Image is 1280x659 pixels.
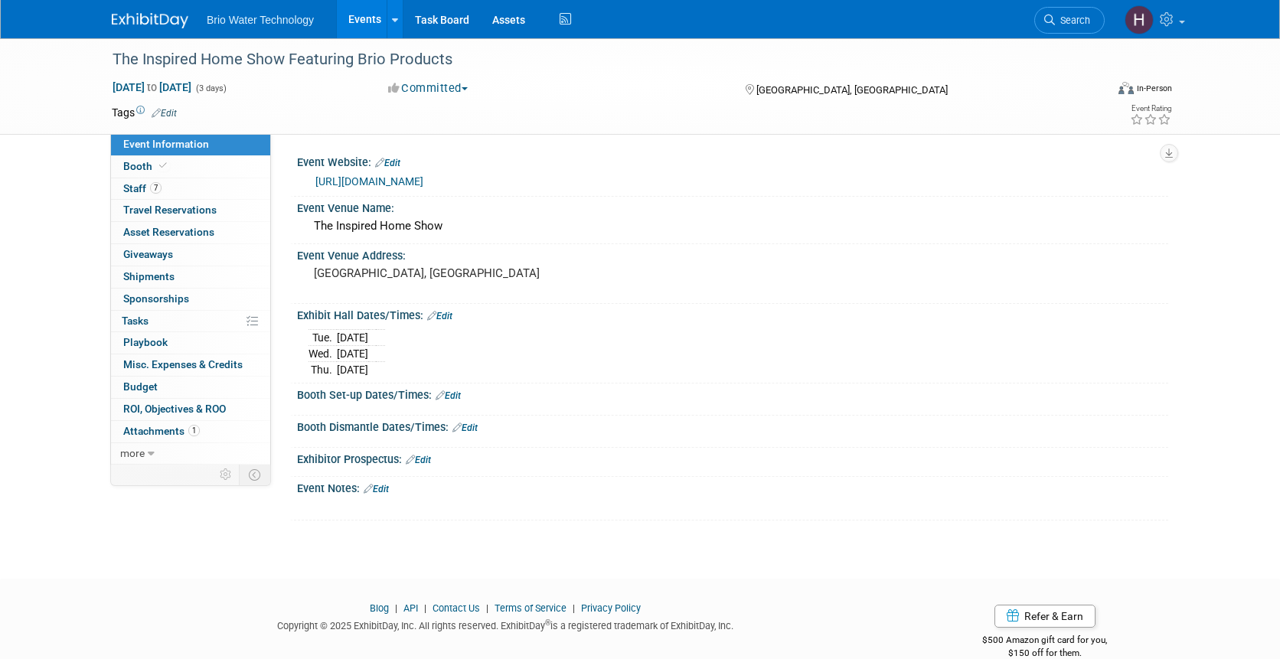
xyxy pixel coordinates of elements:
[111,354,270,376] a: Misc. Expenses & Credits
[581,602,641,614] a: Privacy Policy
[436,390,461,401] a: Edit
[194,83,227,93] span: (3 days)
[207,14,314,26] span: Brio Water Technology
[309,214,1157,238] div: The Inspired Home Show
[111,200,270,221] a: Travel Reservations
[1034,7,1105,34] a: Search
[427,311,452,321] a: Edit
[545,618,550,627] sup: ®
[111,332,270,354] a: Playbook
[111,222,270,243] a: Asset Reservations
[123,270,175,282] span: Shipments
[111,134,270,155] a: Event Information
[1136,83,1172,94] div: In-Person
[123,380,158,393] span: Budget
[403,602,418,614] a: API
[994,605,1096,628] a: Refer & Earn
[297,244,1168,263] div: Event Venue Address:
[152,108,177,119] a: Edit
[122,315,149,327] span: Tasks
[482,602,492,614] span: |
[569,602,579,614] span: |
[123,336,168,348] span: Playbook
[309,362,337,378] td: Thu.
[111,311,270,332] a: Tasks
[112,615,899,633] div: Copyright © 2025 ExhibitDay, Inc. All rights reserved. ExhibitDay is a registered trademark of Ex...
[297,448,1168,468] div: Exhibitor Prospectus:
[111,399,270,420] a: ROI, Objectives & ROO
[123,226,214,238] span: Asset Reservations
[297,416,1168,436] div: Booth Dismantle Dates/Times:
[375,158,400,168] a: Edit
[150,182,162,194] span: 7
[188,425,200,436] span: 1
[123,425,200,437] span: Attachments
[111,421,270,442] a: Attachments1
[420,602,430,614] span: |
[123,182,162,194] span: Staff
[406,455,431,465] a: Edit
[111,377,270,398] a: Budget
[240,465,271,484] td: Toggle Event Tabs
[922,624,1169,659] div: $500 Amazon gift card for you,
[364,484,389,494] a: Edit
[1130,105,1171,113] div: Event Rating
[123,138,209,150] span: Event Information
[1055,15,1090,26] span: Search
[309,346,337,362] td: Wed.
[120,447,145,459] span: more
[111,178,270,200] a: Staff7
[297,151,1168,171] div: Event Website:
[145,81,159,93] span: to
[123,358,243,370] span: Misc. Expenses & Credits
[123,204,217,216] span: Travel Reservations
[1118,82,1134,94] img: Format-Inperson.png
[297,304,1168,324] div: Exhibit Hall Dates/Times:
[112,80,192,94] span: [DATE] [DATE]
[213,465,240,484] td: Personalize Event Tab Strip
[111,289,270,310] a: Sponsorships
[111,156,270,178] a: Booth
[391,602,401,614] span: |
[1014,80,1172,103] div: Event Format
[337,346,368,362] td: [DATE]
[370,602,389,614] a: Blog
[123,403,226,415] span: ROI, Objectives & ROO
[123,292,189,305] span: Sponsorships
[111,266,270,288] a: Shipments
[452,422,478,433] a: Edit
[159,161,167,170] i: Booth reservation complete
[337,362,368,378] td: [DATE]
[112,105,177,120] td: Tags
[111,244,270,266] a: Giveaways
[337,330,368,346] td: [DATE]
[107,46,1082,73] div: The Inspired Home Show Featuring Brio Products
[297,383,1168,403] div: Booth Set-up Dates/Times:
[756,84,948,96] span: [GEOGRAPHIC_DATA], [GEOGRAPHIC_DATA]
[112,13,188,28] img: ExhibitDay
[315,175,423,188] a: [URL][DOMAIN_NAME]
[495,602,567,614] a: Terms of Service
[123,248,173,260] span: Giveaways
[297,197,1168,216] div: Event Venue Name:
[1125,5,1154,34] img: Harry Mesak
[297,477,1168,497] div: Event Notes:
[383,80,474,96] button: Committed
[433,602,480,614] a: Contact Us
[123,160,170,172] span: Booth
[314,266,643,280] pre: [GEOGRAPHIC_DATA], [GEOGRAPHIC_DATA]
[111,443,270,465] a: more
[309,330,337,346] td: Tue.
